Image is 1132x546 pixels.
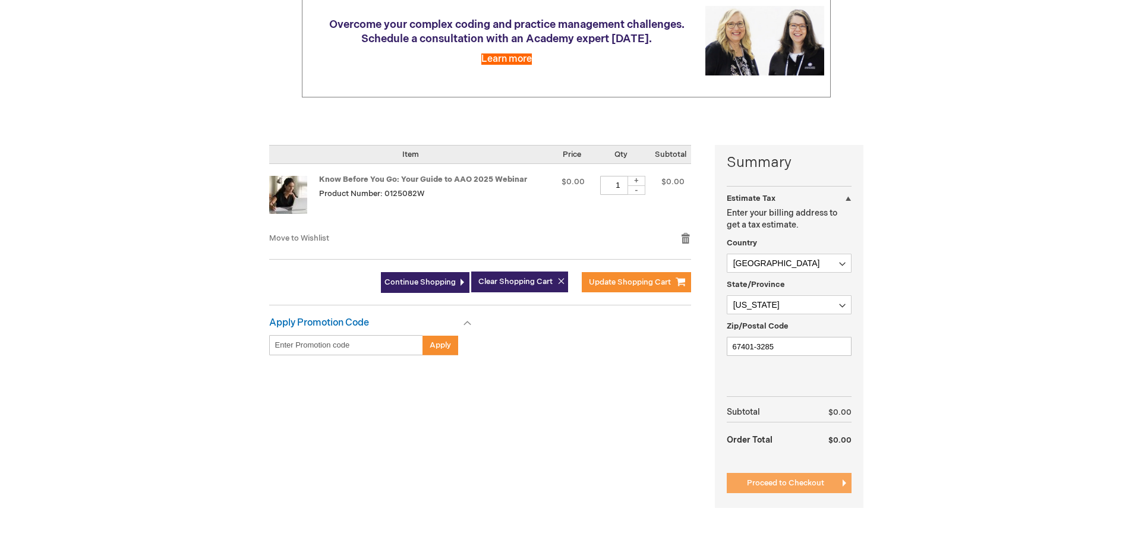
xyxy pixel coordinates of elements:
span: Product Number: 0125082W [319,189,424,198]
span: State/Province [727,280,785,289]
strong: Estimate Tax [727,194,775,203]
span: Country [727,238,757,248]
div: - [628,185,645,195]
span: Qty [614,150,628,159]
button: Update Shopping Cart [582,272,691,292]
span: Continue Shopping [384,277,456,287]
input: Qty [600,176,636,195]
a: Learn more [481,53,532,65]
button: Clear Shopping Cart [471,272,568,292]
span: Update Shopping Cart [589,277,671,287]
button: Proceed to Checkout [727,473,852,493]
span: $0.00 [562,177,585,187]
span: Clear Shopping Cart [478,277,553,286]
a: Know Before You Go: Your Guide to AAO 2025 Webinar [319,175,527,184]
span: Proceed to Checkout [747,478,824,488]
span: Price [563,150,581,159]
input: Enter Promotion code [269,335,423,355]
span: $0.00 [828,435,852,445]
strong: Summary [727,153,852,173]
span: Subtotal [655,150,686,159]
strong: Apply Promotion Code [269,317,369,329]
img: Schedule a consultation with an Academy expert today [705,6,824,75]
a: Move to Wishlist [269,233,329,243]
span: $0.00 [828,408,852,417]
span: Apply [430,340,451,350]
span: Overcome your complex coding and practice management challenges. Schedule a consultation with an ... [329,18,685,45]
span: $0.00 [661,177,685,187]
th: Subtotal [727,403,805,422]
a: Continue Shopping [381,272,469,293]
button: Apply [422,335,458,355]
strong: Order Total [727,429,772,450]
a: Know Before You Go: Your Guide to AAO 2025 Webinar [269,176,319,221]
p: Enter your billing address to get a tax estimate. [727,207,852,231]
span: Zip/Postal Code [727,321,789,331]
div: + [628,176,645,186]
img: Know Before You Go: Your Guide to AAO 2025 Webinar [269,176,307,214]
span: Item [402,150,419,159]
